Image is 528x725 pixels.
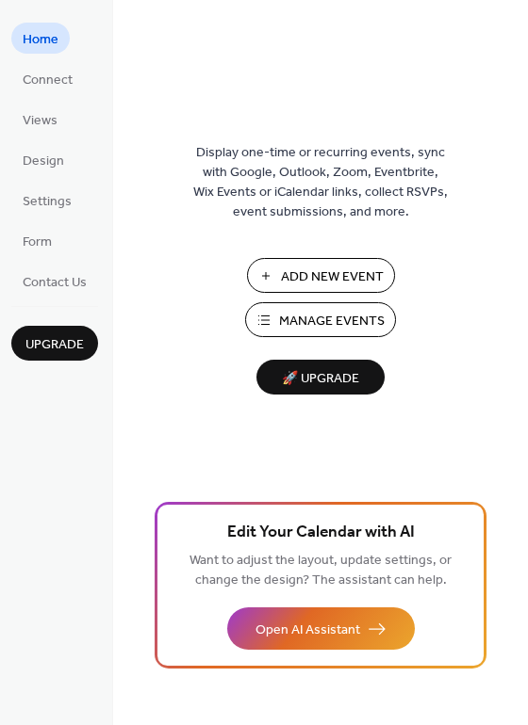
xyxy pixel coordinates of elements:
[227,520,415,546] span: Edit Your Calendar with AI
[11,23,70,54] a: Home
[11,326,98,361] button: Upgrade
[23,71,73,90] span: Connect
[193,143,448,222] span: Display one-time or recurring events, sync with Google, Outlook, Zoom, Eventbrite, Wix Events or ...
[256,620,360,640] span: Open AI Assistant
[256,360,385,395] button: 🚀 Upgrade
[23,192,72,212] span: Settings
[11,63,84,94] a: Connect
[11,225,63,256] a: Form
[11,144,75,175] a: Design
[23,30,58,50] span: Home
[23,273,87,293] span: Contact Us
[25,335,84,355] span: Upgrade
[23,233,52,252] span: Form
[268,366,373,392] span: 🚀 Upgrade
[190,548,452,593] span: Want to adjust the layout, update settings, or change the design? The assistant can help.
[11,266,98,297] a: Contact Us
[247,258,395,293] button: Add New Event
[23,111,58,131] span: Views
[11,104,69,135] a: Views
[279,312,385,331] span: Manage Events
[245,302,396,337] button: Manage Events
[227,607,415,650] button: Open AI Assistant
[23,152,64,171] span: Design
[281,267,384,287] span: Add New Event
[11,185,83,216] a: Settings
